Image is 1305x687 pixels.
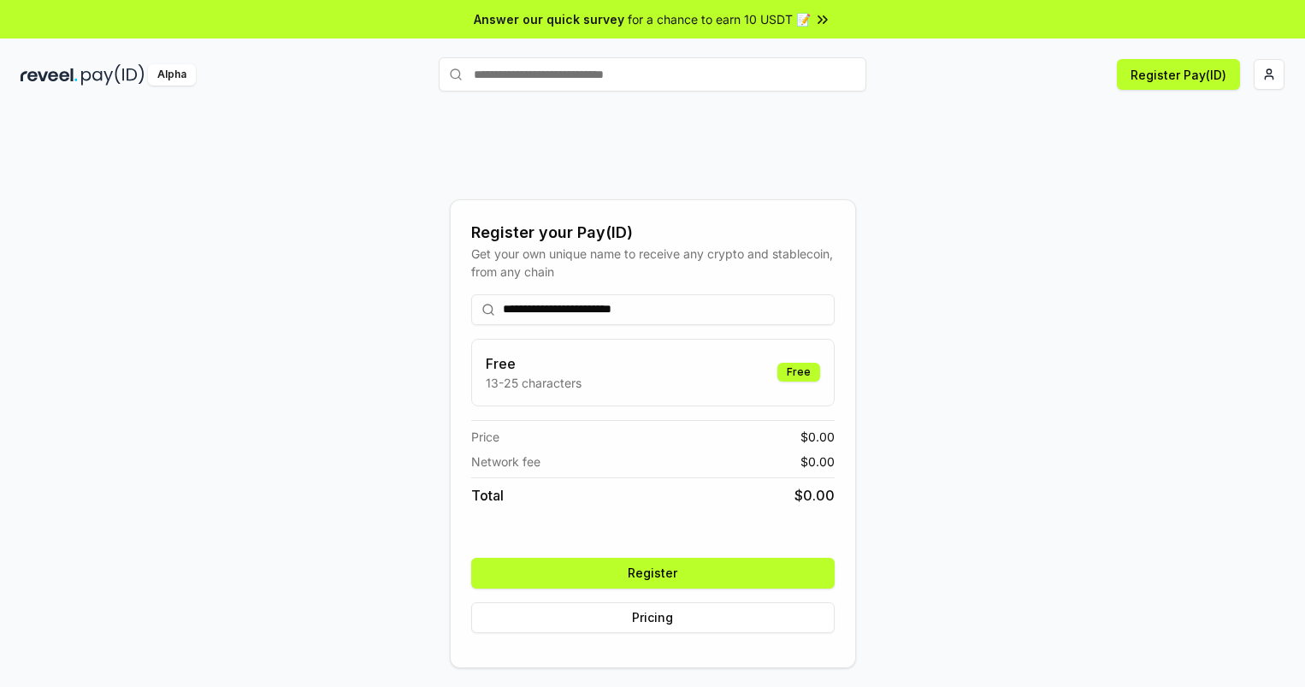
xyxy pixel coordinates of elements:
[471,485,504,506] span: Total
[800,428,835,446] span: $ 0.00
[486,374,582,392] p: 13-25 characters
[148,64,196,86] div: Alpha
[81,64,145,86] img: pay_id
[471,245,835,281] div: Get your own unique name to receive any crypto and stablecoin, from any chain
[1117,59,1240,90] button: Register Pay(ID)
[471,221,835,245] div: Register your Pay(ID)
[471,602,835,633] button: Pricing
[800,453,835,471] span: $ 0.00
[486,353,582,374] h3: Free
[794,485,835,506] span: $ 0.00
[474,10,624,28] span: Answer our quick survey
[777,363,820,382] div: Free
[471,558,835,589] button: Register
[471,453,540,471] span: Network fee
[21,64,78,86] img: reveel_dark
[628,10,811,28] span: for a chance to earn 10 USDT 📝
[471,428,499,446] span: Price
